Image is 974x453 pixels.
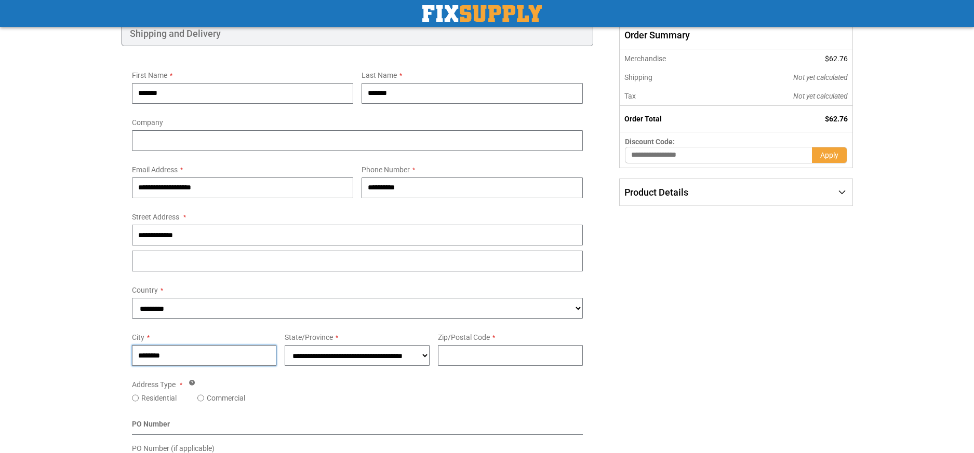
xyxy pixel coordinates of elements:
[619,21,852,49] span: Order Summary
[132,286,158,294] span: Country
[825,115,848,123] span: $62.76
[132,166,178,174] span: Email Address
[812,147,847,163] button: Apply
[141,393,177,403] label: Residential
[793,92,848,100] span: Not yet calculated
[132,213,179,221] span: Street Address
[132,419,583,435] div: PO Number
[132,380,176,389] span: Address Type
[422,5,542,22] img: Fix Industrial Supply
[793,73,848,81] span: Not yet calculated
[825,54,848,63] span: $62.76
[438,333,490,341] span: Zip/Postal Code
[624,187,688,198] span: Product Details
[132,444,215,452] span: PO Number (if applicable)
[122,21,594,46] div: Shipping and Delivery
[132,118,163,127] span: Company
[132,333,144,341] span: City
[625,138,675,146] span: Discount Code:
[132,71,167,79] span: First Name
[362,71,397,79] span: Last Name
[620,87,723,106] th: Tax
[620,49,723,68] th: Merchandise
[362,166,410,174] span: Phone Number
[624,73,652,81] span: Shipping
[207,393,245,403] label: Commercial
[285,333,333,341] span: State/Province
[624,115,662,123] strong: Order Total
[422,5,542,22] a: store logo
[820,151,838,159] span: Apply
